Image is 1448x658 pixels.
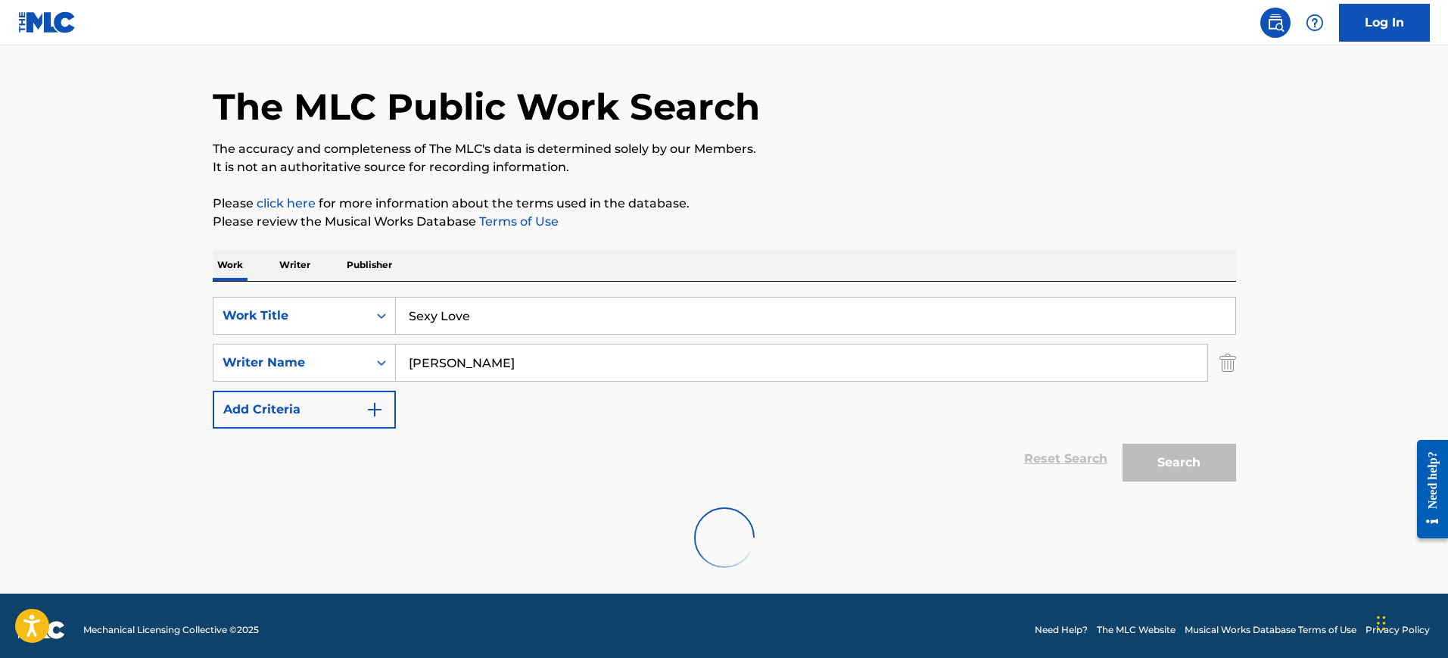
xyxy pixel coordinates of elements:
p: Writer [275,249,315,281]
a: Privacy Policy [1365,623,1430,637]
p: Work [213,249,248,281]
p: The accuracy and completeness of The MLC's data is determined solely by our Members. [213,140,1236,158]
span: Mechanical Licensing Collective © 2025 [83,623,259,637]
iframe: Chat Widget [1372,585,1448,658]
p: Please for more information about the terms used in the database. [213,195,1236,213]
a: Public Search [1260,8,1291,38]
div: Writer Name [223,354,359,372]
a: click here [257,196,316,210]
iframe: Resource Center [1406,429,1448,550]
img: help [1306,14,1324,32]
a: Log In [1339,4,1430,42]
img: Delete Criterion [1219,344,1236,382]
img: preloader [682,495,766,579]
img: search [1266,14,1285,32]
img: MLC Logo [18,11,76,33]
div: Work Title [223,307,359,325]
div: Help [1300,8,1330,38]
a: The MLC Website [1097,623,1176,637]
h1: The MLC Public Work Search [213,84,760,129]
a: Need Help? [1035,623,1088,637]
img: 9d2ae6d4665cec9f34b9.svg [366,401,384,419]
div: Drag [1377,600,1386,646]
p: It is not an authoritative source for recording information. [213,158,1236,176]
p: Please review the Musical Works Database [213,213,1236,231]
a: Terms of Use [476,214,559,229]
button: Add Criteria [213,391,396,429]
form: Search Form [213,297,1236,489]
a: Musical Works Database Terms of Use [1185,623,1356,637]
p: Publisher [342,249,397,281]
